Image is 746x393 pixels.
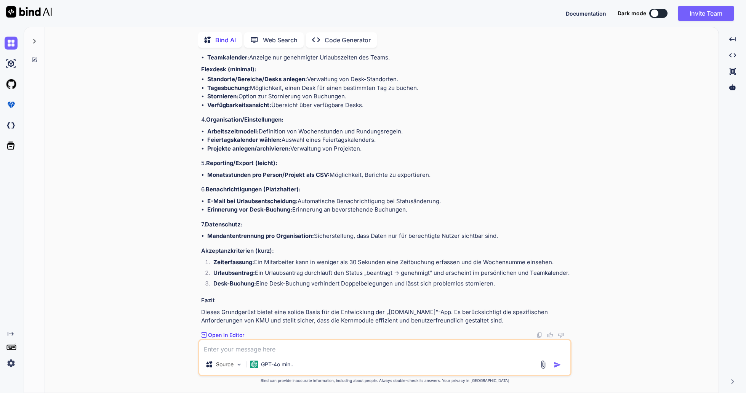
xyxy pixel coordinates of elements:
strong: Erinnerung vor Desk-Buchung: [207,206,292,213]
strong: Reporting/Export (leicht): [206,159,277,167]
li: Verwaltung von Projekten. [207,144,570,153]
img: chat [5,37,18,50]
p: Bind can provide inaccurate information, including about people. Always double-check its answers.... [198,378,572,383]
p: Code Generator [325,35,371,45]
img: darkCloudIdeIcon [5,119,18,132]
h3: Fazit [201,296,570,305]
p: Source [216,361,234,368]
p: Web Search [263,35,298,45]
strong: Monatsstunden pro Person/Projekt als CSV: [207,171,330,178]
img: GPT-4o mini [250,361,258,368]
strong: Arbeitszeitmodell: [207,128,259,135]
strong: Datenschutz: [205,221,243,228]
p: Open in Editor [208,331,244,339]
li: Übersicht über verfügbare Desks. [207,101,570,110]
strong: Feiertagskalender wählen: [207,136,282,143]
strong: Teamkalender: [207,54,249,61]
h4: 5. [201,159,570,168]
h3: Akzeptanzkriterien (kurz): [201,247,570,255]
span: Documentation [566,10,606,17]
strong: Benachrichtigungen (Platzhalter): [206,186,301,193]
strong: Mandantentrennung pro Organisation: [207,232,314,239]
p: Bind AI [215,35,236,45]
li: Möglichkeit, Berichte zu exportieren. [207,171,570,180]
li: Möglichkeit, einen Desk für einen bestimmten Tag zu buchen. [207,84,570,93]
strong: Zeiterfassung: [213,258,254,266]
img: dislike [558,332,564,338]
img: premium [5,98,18,111]
li: Erinnerung an bevorstehende Buchungen. [207,205,570,214]
h4: 7. [201,220,570,229]
h4: 4. [201,115,570,124]
button: Documentation [566,10,606,18]
img: copy [536,332,543,338]
strong: Tagesbuchung: [207,84,250,91]
strong: Flexdesk (minimal): [201,66,256,73]
li: Verwaltung von Desk-Standorten. [207,75,570,84]
img: like [547,332,553,338]
span: Dark mode [618,10,646,17]
img: Bind AI [6,6,52,18]
li: Anzeige nur genehmigter Urlaubszeiten des Teams. [207,53,570,62]
img: ai-studio [5,57,18,70]
li: Ein Urlaubsantrag durchläuft den Status „beantragt → genehmigt“ und erscheint im persönlichen und... [207,269,570,279]
li: Ein Mitarbeiter kann in weniger als 30 Sekunden eine Zeitbuchung erfassen und die Wochensumme ein... [207,258,570,269]
strong: Organisation/Einstellungen: [206,116,283,123]
img: attachment [539,360,547,369]
p: Dieses Grundgerüst bietet eine solide Basis für die Entwicklung der „[DOMAIN_NAME]“-App. Es berüc... [201,308,570,325]
img: icon [554,361,561,369]
strong: E-Mail bei Urlaubsentscheidung: [207,197,298,205]
li: Option zur Stornierung von Buchungen. [207,92,570,101]
strong: Standorte/Bereiche/Desks anlegen: [207,75,307,83]
p: GPT-4o min.. [261,361,293,368]
strong: Stornieren: [207,93,239,100]
button: Invite Team [678,6,734,21]
li: Automatische Benachrichtigung bei Statusänderung. [207,197,570,206]
img: githubLight [5,78,18,91]
strong: Urlaubsantrag: [213,269,255,276]
li: Auswahl eines Feiertagskalenders. [207,136,570,144]
img: Pick Models [236,361,242,368]
li: Sicherstellung, dass Daten nur für berechtigte Nutzer sichtbar sind. [207,232,570,241]
h4: 6. [201,185,570,194]
li: Eine Desk-Buchung verhindert Doppelbelegungen und lässt sich problemlos stornieren. [207,279,570,290]
strong: Desk-Buchung: [213,280,256,287]
img: settings [5,357,18,370]
strong: Projekte anlegen/archivieren: [207,145,290,152]
strong: Verfügbarkeitsansicht: [207,101,271,109]
li: Definition von Wochenstunden und Rundungsregeln. [207,127,570,136]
